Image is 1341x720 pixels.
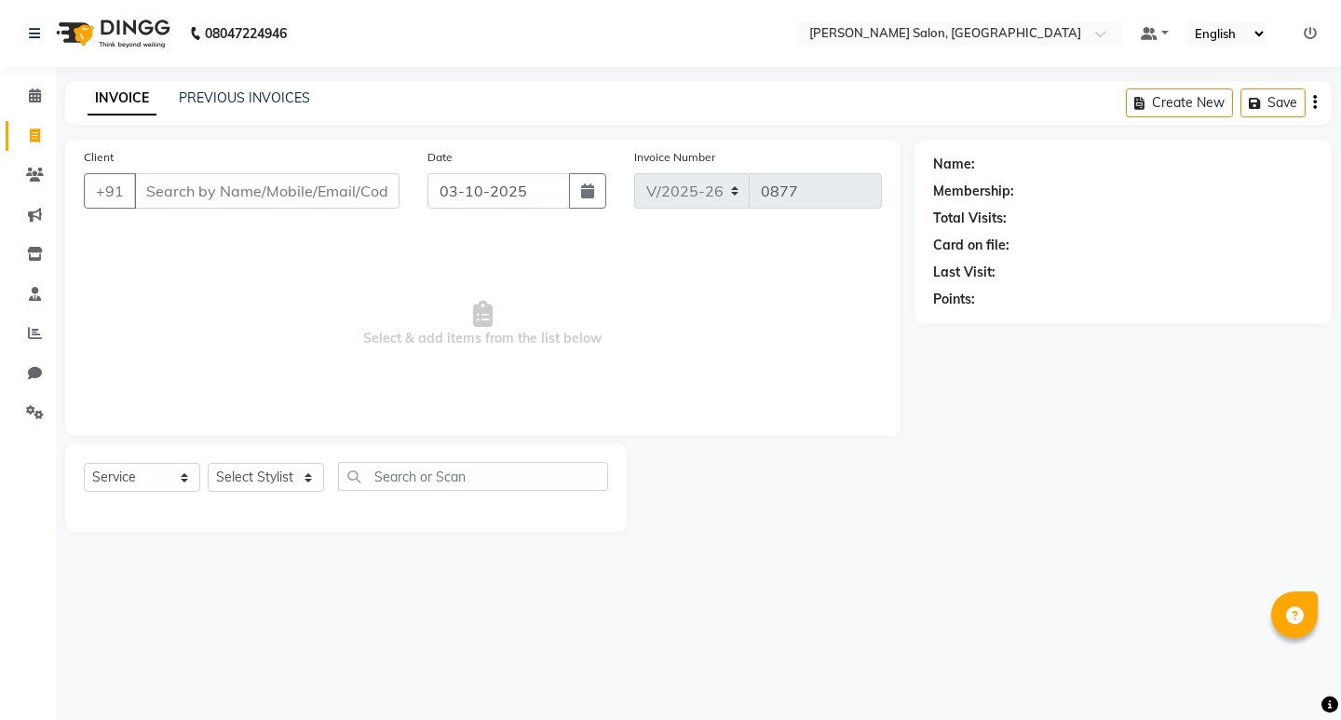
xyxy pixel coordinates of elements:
a: INVOICE [88,82,156,115]
span: Select & add items from the list below [84,231,882,417]
input: Search by Name/Mobile/Email/Code [134,173,400,209]
label: Client [84,149,114,166]
b: 08047224946 [205,7,287,60]
div: Name: [933,155,975,174]
input: Search or Scan [338,462,608,491]
label: Invoice Number [634,149,715,166]
div: Total Visits: [933,209,1007,228]
div: Last Visit: [933,263,996,282]
div: Card on file: [933,236,1009,255]
img: logo [47,7,175,60]
label: Date [427,149,453,166]
div: Points: [933,290,975,309]
button: Create New [1126,88,1233,117]
button: Save [1240,88,1306,117]
a: PREVIOUS INVOICES [179,89,310,106]
button: +91 [84,173,136,209]
div: Membership: [933,182,1014,201]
